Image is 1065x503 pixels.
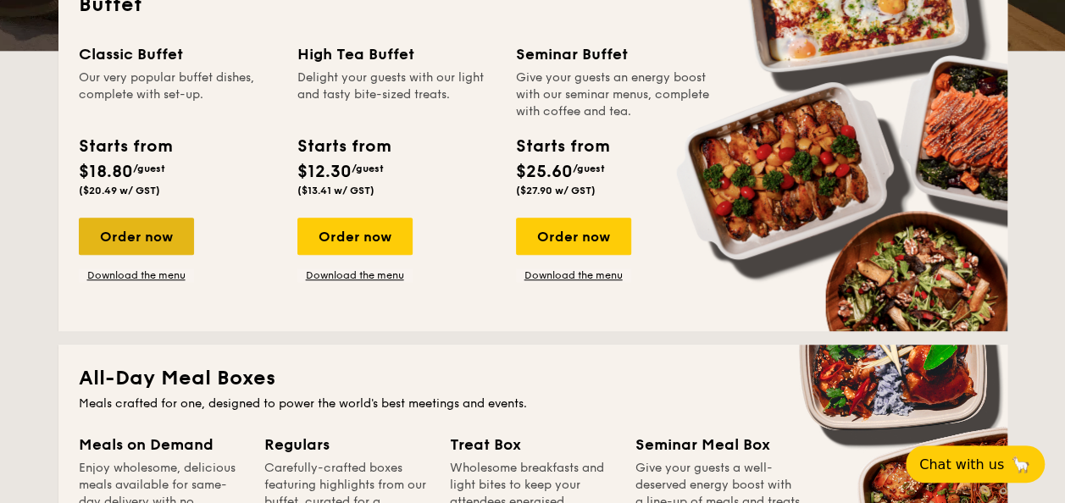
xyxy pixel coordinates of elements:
[297,268,413,282] a: Download the menu
[79,365,987,392] h2: All-Day Meal Boxes
[264,433,430,456] div: Regulars
[297,134,390,159] div: Starts from
[297,162,352,182] span: $12.30
[573,163,605,174] span: /guest
[79,433,244,456] div: Meals on Demand
[297,185,374,196] span: ($13.41 w/ GST)
[79,69,277,120] div: Our very popular buffet dishes, complete with set-up.
[1011,455,1031,474] span: 🦙
[79,268,194,282] a: Download the menu
[516,42,714,66] div: Seminar Buffet
[906,445,1045,483] button: Chat with us🦙
[79,218,194,255] div: Order now
[516,162,573,182] span: $25.60
[516,268,631,282] a: Download the menu
[79,395,987,412] div: Meals crafted for one, designed to power the world's best meetings and events.
[516,134,608,159] div: Starts from
[516,69,714,120] div: Give your guests an energy boost with our seminar menus, complete with coffee and tea.
[297,69,496,120] div: Delight your guests with our light and tasty bite-sized treats.
[297,218,413,255] div: Order now
[79,42,277,66] div: Classic Buffet
[516,185,596,196] span: ($27.90 w/ GST)
[635,433,801,456] div: Seminar Meal Box
[516,218,631,255] div: Order now
[919,456,1004,473] span: Chat with us
[79,185,160,196] span: ($20.49 w/ GST)
[79,162,133,182] span: $18.80
[352,163,384,174] span: /guest
[450,433,615,456] div: Treat Box
[79,134,171,159] div: Starts from
[133,163,165,174] span: /guest
[297,42,496,66] div: High Tea Buffet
